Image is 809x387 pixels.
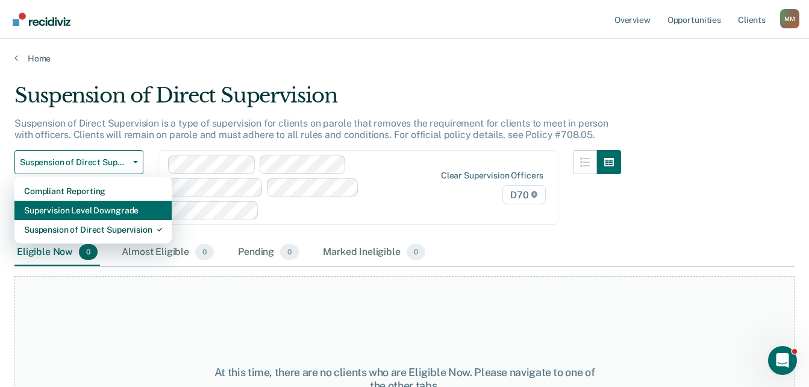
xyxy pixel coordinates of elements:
[24,201,162,220] div: Supervision Level Downgrade
[20,157,128,168] span: Suspension of Direct Supervision
[195,244,214,260] span: 0
[14,239,100,266] div: Eligible Now0
[407,244,425,260] span: 0
[13,13,70,26] img: Recidiviz
[441,171,543,181] div: Clear supervision officers
[768,346,797,375] iframe: Intercom live chat
[280,244,299,260] span: 0
[14,53,795,64] a: Home
[24,181,162,201] div: Compliant Reporting
[14,150,143,174] button: Suspension of Direct Supervision
[119,239,216,266] div: Almost Eligible0
[14,83,621,118] div: Suspension of Direct Supervision
[780,9,799,28] div: M M
[236,239,301,266] div: Pending0
[502,185,546,204] span: D70
[24,220,162,239] div: Suspension of Direct Supervision
[79,244,98,260] span: 0
[780,9,799,28] button: Profile dropdown button
[14,118,608,140] p: Suspension of Direct Supervision is a type of supervision for clients on parole that removes the ...
[320,239,428,266] div: Marked Ineligible0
